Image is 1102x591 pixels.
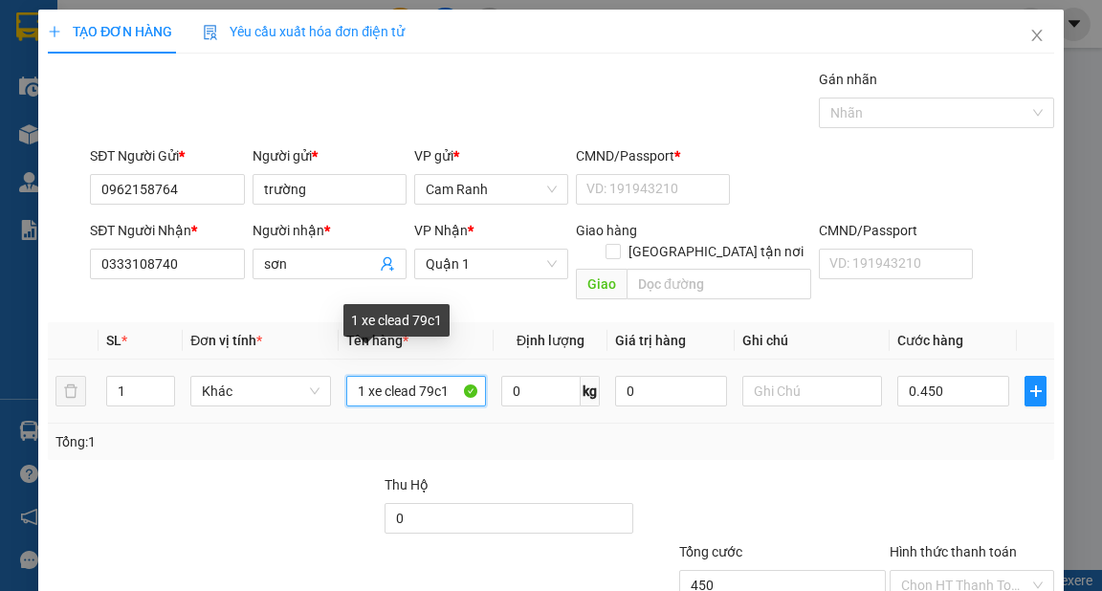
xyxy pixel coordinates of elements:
span: plus [48,25,61,38]
span: Đơn vị tính [190,333,262,348]
span: Khác [202,377,320,405]
div: SĐT Người Nhận [90,220,244,241]
input: 0 [615,376,727,406]
span: close [1029,28,1045,43]
label: Gán nhãn [819,72,877,87]
input: Dọc đường [627,269,811,299]
span: Yêu cầu xuất hóa đơn điện tử [203,24,405,39]
div: Tổng: 1 [55,431,427,452]
span: Giao [576,269,627,299]
div: 1 xe clead 79c1 [343,304,450,337]
div: Người nhận [253,220,407,241]
label: Hình thức thanh toán [890,544,1017,559]
div: Người gửi [253,145,407,166]
div: SĐT Người Gửi [90,145,244,166]
span: VP Nhận [414,223,468,238]
span: Cước hàng [897,333,963,348]
span: SL [106,333,121,348]
span: Định lượng [517,333,584,348]
img: icon [203,25,218,40]
span: Giao hàng [576,223,637,238]
span: Cam Ranh [426,175,557,204]
span: Giá trị hàng [615,333,686,348]
span: Thu Hộ [385,477,429,492]
input: Ghi Chú [742,376,883,406]
span: kg [581,376,600,406]
span: TẠO ĐƠN HÀNG [48,24,172,39]
th: Ghi chú [735,322,891,360]
span: Quận 1 [426,250,557,278]
div: VP gửi [414,145,568,166]
span: plus [1025,383,1045,399]
span: [GEOGRAPHIC_DATA] tận nơi [621,241,811,262]
span: Tổng cước [679,544,742,559]
div: CMND/Passport [576,145,730,166]
div: CMND/Passport [819,220,973,241]
span: user-add [380,256,395,272]
input: VD: Bàn, Ghế [346,376,487,406]
button: delete [55,376,86,406]
button: Close [1010,10,1064,63]
button: plus [1025,376,1046,406]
